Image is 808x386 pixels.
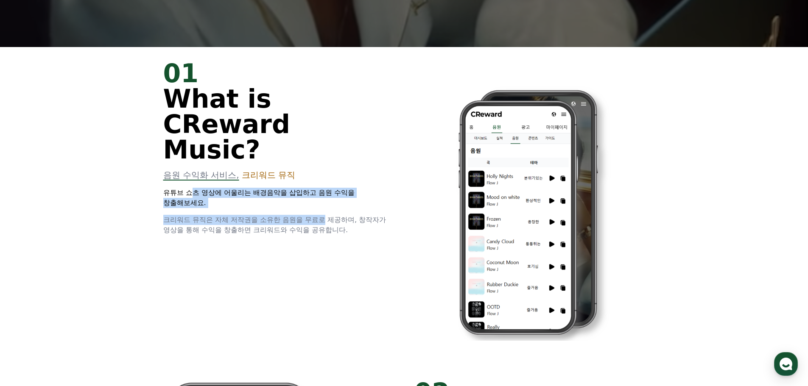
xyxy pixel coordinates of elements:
[3,269,56,290] a: 홈
[163,188,394,208] p: 유튜브 쇼츠 영상에 어울리는 배경음악을 삽입하고 음원 수익을 창출해보세요.
[163,216,386,234] span: 크리워드 뮤직은 자체 저작권을 소유한 음원을 무료로 제공하며, 창작자가 영상을 통해 수익을 창출하면 크리워드와 수익을 공유합니다.
[131,281,141,288] span: 설정
[109,269,163,290] a: 설정
[78,282,88,289] span: 대화
[163,61,394,86] div: 01
[163,170,239,180] span: 음원 수익화 서비스,
[242,170,295,180] span: 크리워드 뮤직
[56,269,109,290] a: 대화
[27,281,32,288] span: 홈
[163,84,290,164] span: What is CReward Music?
[414,61,645,353] img: 2.png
